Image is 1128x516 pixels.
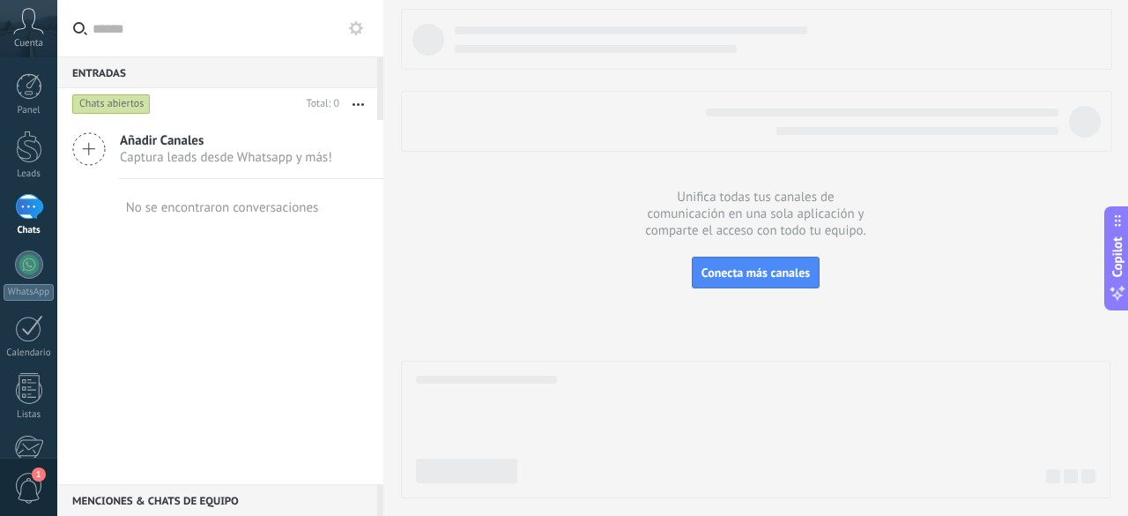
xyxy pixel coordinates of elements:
span: Añadir Canales [120,132,332,149]
span: 1 [32,467,46,482]
div: Entradas [57,56,377,88]
div: Total: 0 [300,95,339,113]
div: Panel [4,105,55,116]
span: Cuenta [14,38,43,49]
span: Conecta más canales [701,265,810,280]
div: Leads [4,168,55,180]
span: Copilot [1109,236,1126,277]
button: Conecta más canales [692,257,820,288]
div: Menciones & Chats de equipo [57,484,377,516]
div: Chats [4,225,55,236]
div: Calendario [4,348,55,359]
div: Chats abiertos [72,93,151,115]
div: Listas [4,409,55,421]
div: WhatsApp [4,284,54,301]
div: No se encontraron conversaciones [126,199,319,216]
span: Captura leads desde Whatsapp y más! [120,149,332,166]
